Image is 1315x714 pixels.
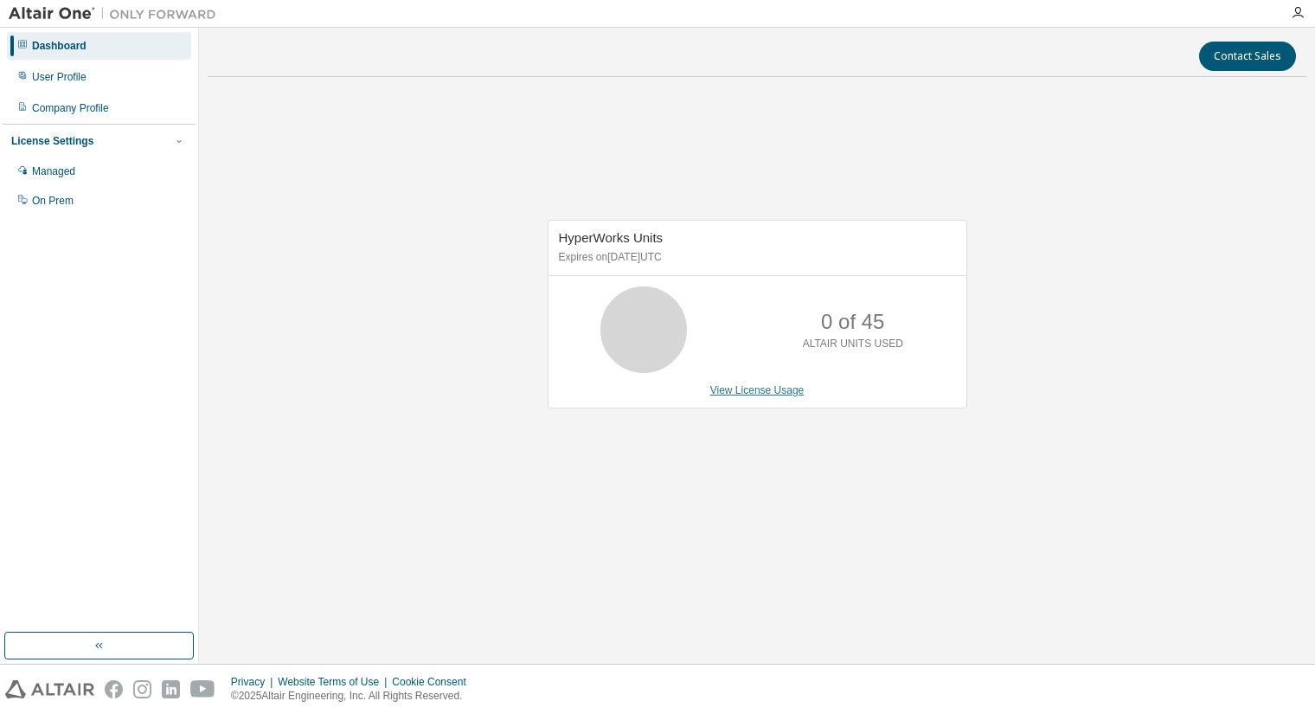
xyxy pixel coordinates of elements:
[392,675,476,689] div: Cookie Consent
[9,5,225,23] img: Altair One
[559,250,952,265] p: Expires on [DATE] UTC
[133,680,151,698] img: instagram.svg
[278,675,392,689] div: Website Terms of Use
[105,680,123,698] img: facebook.svg
[231,675,278,689] div: Privacy
[32,101,109,115] div: Company Profile
[5,680,94,698] img: altair_logo.svg
[32,164,75,178] div: Managed
[190,680,215,698] img: youtube.svg
[32,39,87,53] div: Dashboard
[231,689,477,704] p: © 2025 Altair Engineering, Inc. All Rights Reserved.
[32,194,74,208] div: On Prem
[162,680,180,698] img: linkedin.svg
[1199,42,1296,71] button: Contact Sales
[803,337,903,351] p: ALTAIR UNITS USED
[11,134,93,148] div: License Settings
[821,307,884,337] p: 0 of 45
[710,384,805,396] a: View License Usage
[32,70,87,84] div: User Profile
[559,230,664,245] span: HyperWorks Units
